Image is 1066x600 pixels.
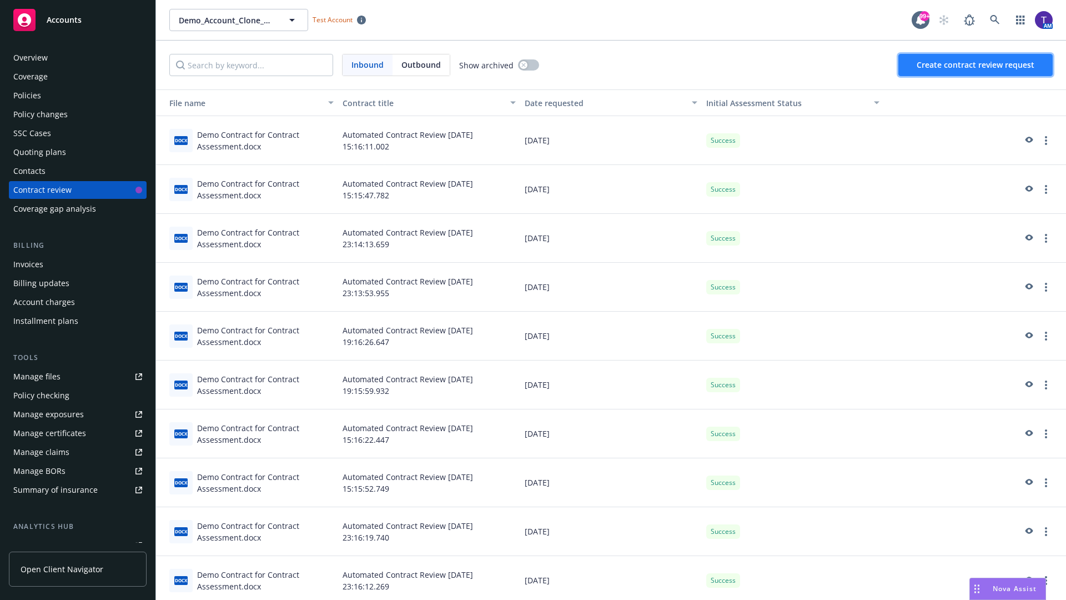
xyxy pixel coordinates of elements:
[401,59,441,71] span: Outbound
[970,578,984,599] div: Drag to move
[520,312,702,361] div: [DATE]
[13,424,86,442] div: Manage certificates
[993,584,1037,593] span: Nova Assist
[13,443,69,461] div: Manage claims
[9,49,147,67] a: Overview
[1022,378,1035,392] a: preview
[711,233,736,243] span: Success
[917,59,1034,70] span: Create contract review request
[174,576,188,584] span: docx
[197,422,334,446] div: Demo Contract for Contract Assessment.docx
[174,429,188,438] span: docx
[13,124,51,142] div: SSC Cases
[1035,11,1053,29] img: photo
[9,4,147,36] a: Accounts
[9,106,147,123] a: Policy changes
[351,59,384,71] span: Inbound
[13,368,61,386] div: Manage files
[21,563,103,575] span: Open Client Navigator
[343,54,393,76] span: Inbound
[174,283,188,291] span: docx
[1022,281,1035,294] a: preview
[174,185,188,193] span: docx
[13,293,75,311] div: Account charges
[197,373,334,397] div: Demo Contract for Contract Assessment.docx
[520,89,702,116] button: Date requested
[338,116,520,165] div: Automated Contract Review [DATE] 15:16:11.002
[197,324,334,348] div: Demo Contract for Contract Assessment.docx
[13,143,66,161] div: Quoting plans
[933,9,955,31] a: Start snowing
[1039,378,1053,392] a: more
[9,274,147,292] a: Billing updates
[9,162,147,180] a: Contacts
[1022,329,1035,343] a: preview
[343,97,504,109] div: Contract title
[9,181,147,199] a: Contract review
[9,143,147,161] a: Quoting plans
[520,263,702,312] div: [DATE]
[9,368,147,386] a: Manage files
[197,569,334,592] div: Demo Contract for Contract Assessment.docx
[197,471,334,494] div: Demo Contract for Contract Assessment.docx
[1022,183,1035,196] a: preview
[9,293,147,311] a: Account charges
[1039,134,1053,147] a: more
[13,87,41,104] div: Policies
[9,387,147,404] a: Policy checking
[520,214,702,263] div: [DATE]
[13,406,84,423] div: Manage exposures
[197,520,334,543] div: Demo Contract for Contract Assessment.docx
[711,136,736,146] span: Success
[9,521,147,532] div: Analytics hub
[459,59,514,71] span: Show archived
[13,68,48,86] div: Coverage
[1039,476,1053,489] a: more
[13,256,43,273] div: Invoices
[9,481,147,499] a: Summary of insurance
[525,97,686,109] div: Date requested
[711,429,736,439] span: Success
[520,116,702,165] div: [DATE]
[1039,427,1053,441] a: more
[197,178,334,201] div: Demo Contract for Contract Assessment.docx
[338,507,520,556] div: Automated Contract Review [DATE] 23:16:19.740
[13,312,78,330] div: Installment plans
[174,527,188,536] span: docx
[1039,281,1053,294] a: more
[308,14,370,26] span: Test Account
[179,14,275,26] span: Demo_Account_Clone_QA_CR_Tests_Demo
[9,200,147,218] a: Coverage gap analysis
[711,184,736,194] span: Success
[1022,134,1035,147] a: preview
[520,458,702,507] div: [DATE]
[9,256,147,273] a: Invoices
[9,240,147,251] div: Billing
[338,89,520,116] button: Contract title
[1039,574,1053,587] a: more
[1039,329,1053,343] a: more
[706,97,867,109] div: Toggle SortBy
[9,312,147,330] a: Installment plans
[9,424,147,442] a: Manage certificates
[1022,525,1035,538] a: preview
[338,312,520,361] div: Automated Contract Review [DATE] 19:16:26.647
[711,478,736,488] span: Success
[520,507,702,556] div: [DATE]
[9,352,147,363] div: Tools
[13,481,98,499] div: Summary of insurance
[174,381,188,389] span: docx
[711,331,736,341] span: Success
[338,214,520,263] div: Automated Contract Review [DATE] 23:14:13.659
[313,15,353,24] span: Test Account
[338,263,520,312] div: Automated Contract Review [DATE] 23:13:53.955
[958,9,980,31] a: Report a Bug
[9,406,147,423] span: Manage exposures
[1039,183,1053,196] a: more
[393,54,450,76] span: Outbound
[338,165,520,214] div: Automated Contract Review [DATE] 15:15:47.782
[13,162,46,180] div: Contacts
[1039,232,1053,245] a: more
[9,462,147,480] a: Manage BORs
[338,458,520,507] div: Automated Contract Review [DATE] 15:15:52.749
